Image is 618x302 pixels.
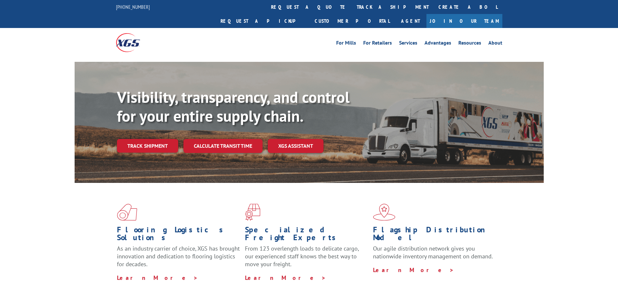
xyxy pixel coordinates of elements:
a: [PHONE_NUMBER] [116,4,150,10]
span: Our agile distribution network gives you nationwide inventory management on demand. [373,245,493,260]
a: Resources [458,40,481,48]
a: Track shipment [117,139,178,153]
img: xgs-icon-focused-on-flooring-red [245,204,260,221]
a: XGS ASSISTANT [268,139,323,153]
a: Services [399,40,417,48]
h1: Flooring Logistics Solutions [117,226,240,245]
a: For Retailers [363,40,392,48]
h1: Flagship Distribution Model [373,226,496,245]
a: Advantages [424,40,451,48]
a: For Mills [336,40,356,48]
a: About [488,40,502,48]
h1: Specialized Freight Experts [245,226,368,245]
a: Learn More > [245,274,326,281]
b: Visibility, transparency, and control for your entire supply chain. [117,87,350,126]
span: As an industry carrier of choice, XGS has brought innovation and dedication to flooring logistics... [117,245,240,268]
a: Customer Portal [310,14,395,28]
a: Learn More > [373,266,454,274]
img: xgs-icon-total-supply-chain-intelligence-red [117,204,137,221]
p: From 123 overlength loads to delicate cargo, our experienced staff knows the best way to move you... [245,245,368,274]
img: xgs-icon-flagship-distribution-model-red [373,204,395,221]
a: Calculate transit time [183,139,263,153]
a: Join Our Team [426,14,502,28]
a: Learn More > [117,274,198,281]
a: Agent [395,14,426,28]
a: Request a pickup [216,14,310,28]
